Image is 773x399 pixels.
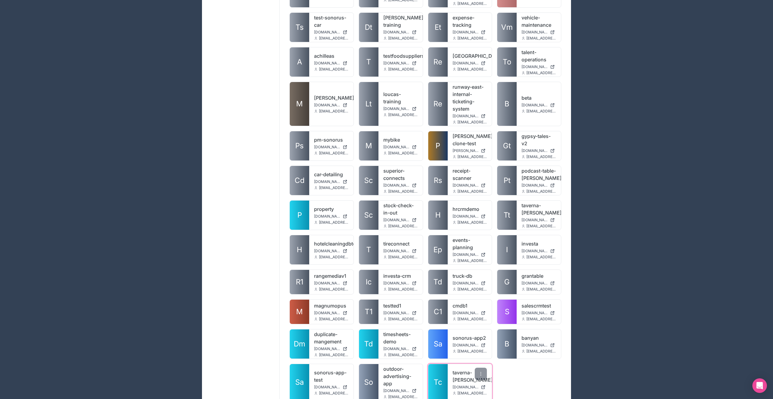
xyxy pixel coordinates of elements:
a: [DOMAIN_NAME] [314,346,349,351]
span: [DOMAIN_NAME] [453,114,479,119]
span: [EMAIL_ADDRESS][DOMAIN_NAME] [457,258,487,263]
span: [EMAIL_ADDRESS][DOMAIN_NAME] [457,189,487,194]
span: [DOMAIN_NAME] [453,252,479,257]
span: [DOMAIN_NAME] [522,30,548,35]
span: Rs [434,176,442,185]
span: C1 [434,307,442,317]
a: [DOMAIN_NAME] [383,218,418,222]
a: [DOMAIN_NAME] [522,343,556,348]
a: P [428,131,448,160]
a: T [359,235,378,264]
span: Tc [434,377,442,387]
span: T [366,57,371,67]
a: sonorus-app2 [453,334,487,342]
a: [DOMAIN_NAME] [314,385,349,390]
a: Lt [359,82,378,126]
div: Open Intercom Messenger [752,378,767,393]
a: car-detailing [314,171,349,178]
span: [DOMAIN_NAME] [314,30,340,35]
span: [EMAIL_ADDRESS][DOMAIN_NAME] [457,154,487,159]
a: [DOMAIN_NAME][PERSON_NAME] [522,183,556,188]
a: superior-connects [383,167,418,182]
a: B [497,82,517,126]
span: [DOMAIN_NAME] [314,103,340,108]
a: Ts [290,13,309,42]
span: [EMAIL_ADDRESS][DOMAIN_NAME] [457,317,487,322]
span: I [506,245,508,255]
a: [DOMAIN_NAME] [453,183,487,188]
a: [DOMAIN_NAME] [314,179,349,184]
a: timesheets-demo [383,331,418,345]
a: [DOMAIN_NAME] [453,30,487,35]
span: To [503,57,511,67]
a: taverna-[PERSON_NAME] [453,369,487,384]
a: Re [428,82,448,126]
a: H [428,201,448,230]
span: G [504,277,510,287]
span: [DOMAIN_NAME][PERSON_NAME] [522,218,548,222]
span: [EMAIL_ADDRESS][DOMAIN_NAME] [526,255,556,260]
span: [EMAIL_ADDRESS][DOMAIN_NAME] [319,67,349,72]
a: [DOMAIN_NAME] [383,183,418,188]
span: [DOMAIN_NAME] [453,30,479,35]
span: H [297,245,302,255]
span: R1 [296,277,303,287]
a: [DOMAIN_NAME] [453,252,487,257]
span: [DOMAIN_NAME] [383,281,409,286]
span: [DOMAIN_NAME] [453,311,479,315]
a: Et [428,13,448,42]
a: [DOMAIN_NAME] [453,214,487,219]
a: hotelcleaningdbted [314,240,349,247]
span: [EMAIL_ADDRESS][DOMAIN_NAME] [457,67,487,72]
a: [PERSON_NAME][DOMAIN_NAME] [453,148,487,153]
span: [DOMAIN_NAME] [453,214,479,219]
span: [EMAIL_ADDRESS][DOMAIN_NAME] [388,36,418,41]
a: [DOMAIN_NAME] [383,281,418,286]
span: [EMAIL_ADDRESS][DOMAIN_NAME] [319,109,349,114]
span: [DOMAIN_NAME] [314,145,340,150]
span: [EMAIL_ADDRESS][DOMAIN_NAME] [319,317,349,322]
a: [DOMAIN_NAME] [383,311,418,315]
a: M [290,300,309,324]
a: [DOMAIN_NAME] [314,249,349,253]
span: Vm [501,22,513,32]
span: [EMAIL_ADDRESS][DOMAIN_NAME] [457,391,487,396]
a: T1 [359,300,378,324]
a: Vm [497,13,517,42]
a: [DOMAIN_NAME] [314,145,349,150]
a: testfoodsuppliers [383,52,418,60]
span: M [296,99,303,109]
a: [DOMAIN_NAME] [314,281,349,286]
span: Ep [433,245,442,255]
a: [DOMAIN_NAME][PERSON_NAME] [453,385,487,390]
span: [EMAIL_ADDRESS][DOMAIN_NAME] [526,189,556,194]
a: [DOMAIN_NAME] [453,281,487,286]
a: [DOMAIN_NAME] [383,30,418,35]
span: [EMAIL_ADDRESS][DOMAIN_NAME] [388,317,418,322]
a: tireconnect [383,240,418,247]
span: [EMAIL_ADDRESS][DOMAIN_NAME] [388,112,418,117]
a: events-planning [453,236,487,251]
span: B [505,99,509,109]
span: Td [364,339,373,349]
a: magnumopus [314,302,349,309]
span: [EMAIL_ADDRESS][DOMAIN_NAME] [319,255,349,260]
span: B [505,339,509,349]
span: [EMAIL_ADDRESS][DOMAIN_NAME] [526,317,556,322]
a: [DOMAIN_NAME] [453,114,487,119]
a: Rs [428,166,448,195]
a: M [290,82,309,126]
span: Re [433,99,442,109]
a: [DOMAIN_NAME] [314,30,349,35]
a: B [497,329,517,359]
span: [DOMAIN_NAME] [383,183,409,188]
span: [PERSON_NAME][DOMAIN_NAME] [453,148,479,153]
a: hrcrmdemo [453,205,487,213]
span: [DOMAIN_NAME] [522,103,548,108]
span: [EMAIL_ADDRESS][DOMAIN_NAME] [388,287,418,292]
span: [EMAIL_ADDRESS][DOMAIN_NAME] [319,287,349,292]
span: Et [435,22,441,32]
span: [EMAIL_ADDRESS][DOMAIN_NAME] [526,349,556,354]
span: [DOMAIN_NAME] [314,281,340,286]
span: [EMAIL_ADDRESS][DOMAIN_NAME] [457,349,487,354]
